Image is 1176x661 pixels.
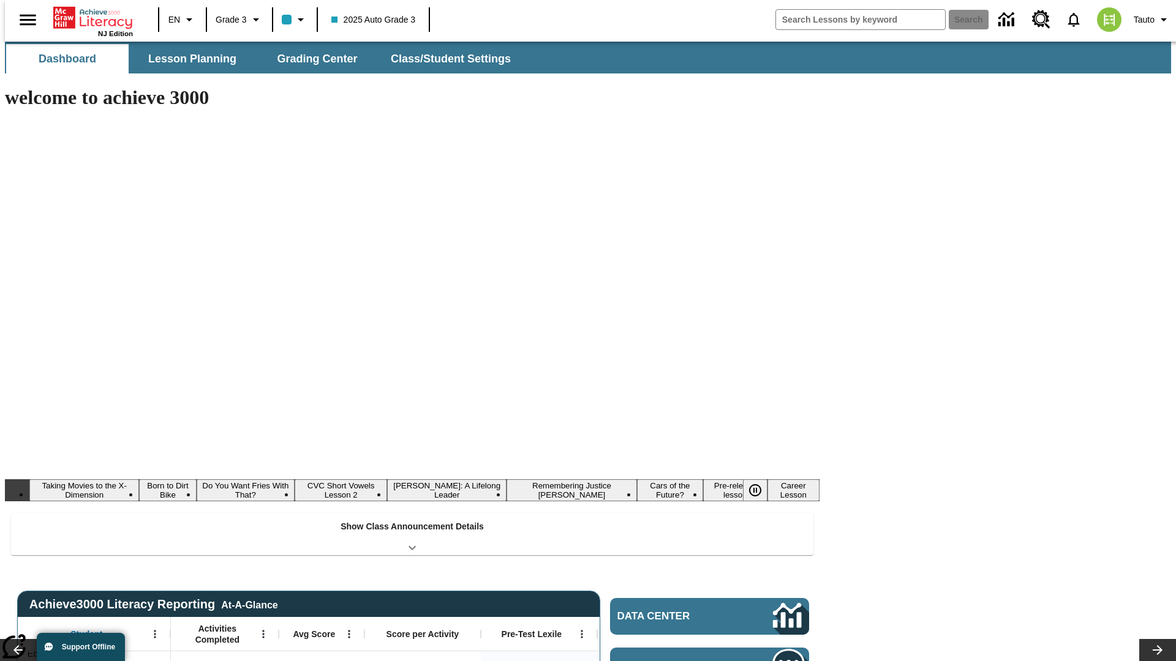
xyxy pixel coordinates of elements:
[131,44,254,73] button: Lesson Planning
[703,479,767,501] button: Slide 8 Pre-release lesson
[177,623,258,645] span: Activities Completed
[5,86,820,109] h1: welcome to achieve 3000
[53,6,133,30] a: Home
[197,479,295,501] button: Slide 3 Do You Want Fries With That?
[331,13,416,26] span: 2025 Auto Grade 3
[62,643,115,651] span: Support Offline
[617,610,732,622] span: Data Center
[10,2,46,38] button: Open side menu
[1139,639,1176,661] button: Lesson carousel, Next
[256,44,379,73] button: Grading Center
[146,625,164,643] button: Open Menu
[53,4,133,37] div: Home
[11,513,813,555] div: Show Class Announcement Details
[381,44,521,73] button: Class/Student Settings
[6,44,129,73] button: Dashboard
[254,625,273,643] button: Open Menu
[610,598,809,635] a: Data Center
[573,625,591,643] button: Open Menu
[502,629,562,640] span: Pre-Test Lexile
[387,479,507,501] button: Slide 5 Dianne Feinstein: A Lifelong Leader
[295,479,387,501] button: Slide 4 CVC Short Vowels Lesson 2
[743,479,780,501] div: Pause
[5,42,1171,73] div: SubNavbar
[743,479,767,501] button: Pause
[168,13,180,26] span: EN
[37,633,125,661] button: Support Offline
[139,479,196,501] button: Slide 2 Born to Dirt Bike
[163,9,202,31] button: Language: EN, Select a language
[507,479,637,501] button: Slide 6 Remembering Justice O'Connor
[1129,9,1176,31] button: Profile/Settings
[340,625,358,643] button: Open Menu
[1134,13,1155,26] span: Tauto
[29,597,278,611] span: Achieve3000 Literacy Reporting
[70,629,102,640] span: Student
[386,629,459,640] span: Score per Activity
[1025,3,1058,36] a: Resource Center, Will open in new tab
[5,44,522,73] div: SubNavbar
[1097,7,1121,32] img: avatar image
[1090,4,1129,35] button: Select a new avatar
[293,629,335,640] span: Avg Score
[277,9,313,31] button: Class color is light blue. Change class color
[637,479,703,501] button: Slide 7 Cars of the Future?
[991,3,1025,37] a: Data Center
[211,9,268,31] button: Grade: Grade 3, Select a grade
[341,520,484,533] p: Show Class Announcement Details
[221,597,277,611] div: At-A-Glance
[1058,4,1090,35] a: Notifications
[29,479,139,501] button: Slide 1 Taking Movies to the X-Dimension
[776,10,945,29] input: search field
[767,479,820,501] button: Slide 9 Career Lesson
[98,30,133,37] span: NJ Edition
[216,13,247,26] span: Grade 3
